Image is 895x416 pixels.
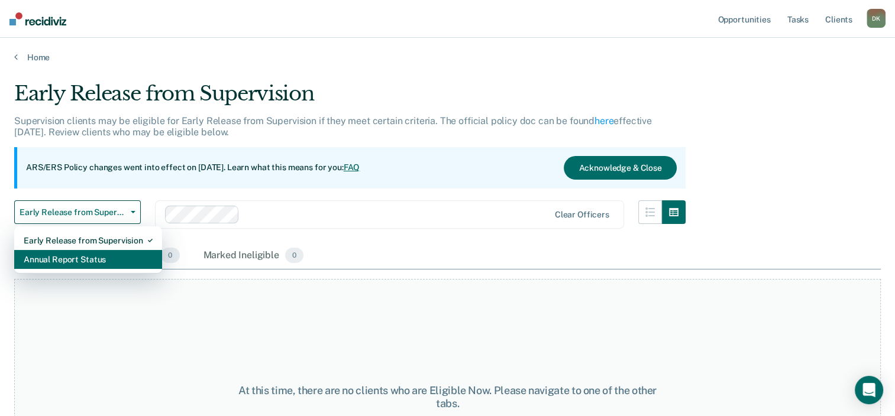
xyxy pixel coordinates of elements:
div: D K [867,9,886,28]
p: ARS/ERS Policy changes went into effect on [DATE]. Learn what this means for you: [26,162,360,174]
a: FAQ [344,162,360,172]
div: Marked Ineligible0 [201,243,306,269]
img: Recidiviz [9,12,66,25]
div: Open Intercom Messenger [855,376,883,404]
div: Annual Report Status [24,250,153,269]
a: Home [14,52,881,63]
a: here [594,115,613,126]
p: Supervision clients may be eligible for Early Release from Supervision if they meet certain crite... [14,115,652,138]
span: Early Release from Supervision [20,207,126,217]
div: Early Release from Supervision [24,231,153,250]
div: Clear officers [555,210,609,220]
button: Early Release from Supervision [14,200,141,224]
span: 0 [285,248,303,263]
button: Acknowledge & Close [564,156,676,180]
button: DK [867,9,886,28]
div: At this time, there are no clients who are Eligible Now. Please navigate to one of the other tabs. [231,384,664,409]
span: 0 [161,248,179,263]
div: Early Release from Supervision [14,82,686,115]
